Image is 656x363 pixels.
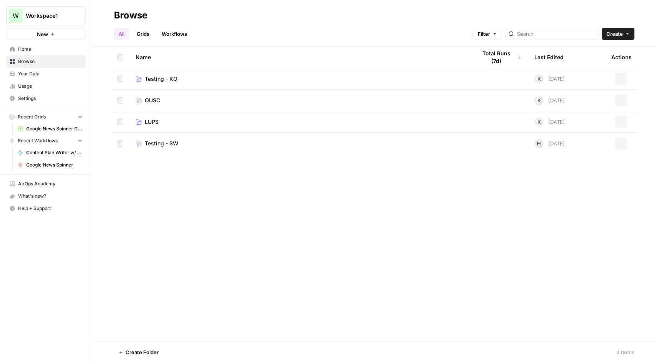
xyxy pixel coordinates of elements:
span: LUPS [145,118,159,126]
div: Actions [611,47,632,68]
button: Create Folder [114,346,163,358]
a: Home [6,43,86,55]
div: What's new? [7,190,85,202]
a: Browse [6,55,86,68]
span: Help + Support [18,205,82,212]
a: Testing - SW [136,140,464,147]
div: [DATE] [534,96,565,105]
span: Create [606,30,623,38]
a: Google News Spinner Grid [14,123,86,135]
button: Create [602,28,634,40]
a: Usage [6,80,86,92]
a: Grids [132,28,154,40]
div: [DATE] [534,74,565,83]
a: Workflows [157,28,192,40]
span: Create Folder [126,348,159,356]
a: All [114,28,129,40]
span: Browse [18,58,82,65]
span: Recent Workflows [18,137,58,144]
span: W [13,11,19,20]
span: New [37,30,48,38]
div: Last Edited [534,47,564,68]
span: K [537,97,541,104]
a: AirOps Academy [6,178,86,190]
a: Google News Spinner [14,159,86,171]
span: H [537,140,541,147]
button: Recent Grids [6,111,86,123]
span: OUSC [145,97,160,104]
div: Name [136,47,464,68]
span: Google News Spinner Grid [26,125,82,132]
button: Filter [473,28,502,40]
span: Settings [18,95,82,102]
a: OUSC [136,97,464,104]
button: New [6,28,86,40]
div: Browse [114,9,147,22]
a: Testing - KO [136,75,464,83]
span: AirOps Academy [18,180,82,187]
span: Usage [18,83,82,90]
button: Help + Support [6,202,86,215]
span: K [537,118,541,126]
span: Your Data [18,70,82,77]
span: Home [18,46,82,53]
span: K [537,75,541,83]
a: Your Data [6,68,86,80]
input: Search [517,30,595,38]
span: Recent Grids [18,113,46,120]
span: Testing - KO [145,75,177,83]
a: Settings [6,92,86,105]
div: [DATE] [534,139,565,148]
span: Filter [478,30,490,38]
div: Total Runs (7d) [477,47,522,68]
div: 4 Items [616,348,634,356]
button: Workspace: Workspace1 [6,6,86,25]
button: Recent Workflows [6,135,86,147]
span: Workspace1 [26,12,72,20]
div: [DATE] [534,117,565,127]
a: Content Plan Writer w/ Visual Suggestions [14,147,86,159]
button: What's new? [6,190,86,202]
span: Google News Spinner [26,162,82,168]
span: Content Plan Writer w/ Visual Suggestions [26,149,82,156]
span: Testing - SW [145,140,178,147]
a: LUPS [136,118,464,126]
